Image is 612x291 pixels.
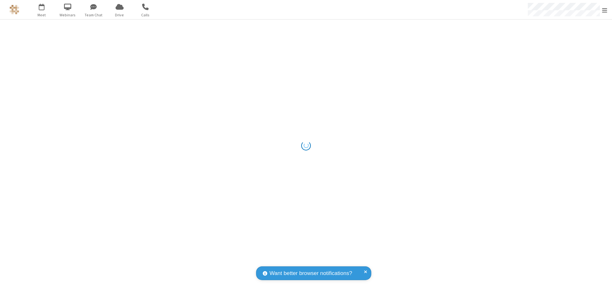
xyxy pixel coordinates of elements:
[108,12,132,18] span: Drive
[270,269,352,278] span: Want better browser notifications?
[10,5,19,14] img: QA Selenium DO NOT DELETE OR CHANGE
[133,12,157,18] span: Calls
[30,12,54,18] span: Meet
[56,12,80,18] span: Webinars
[82,12,106,18] span: Team Chat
